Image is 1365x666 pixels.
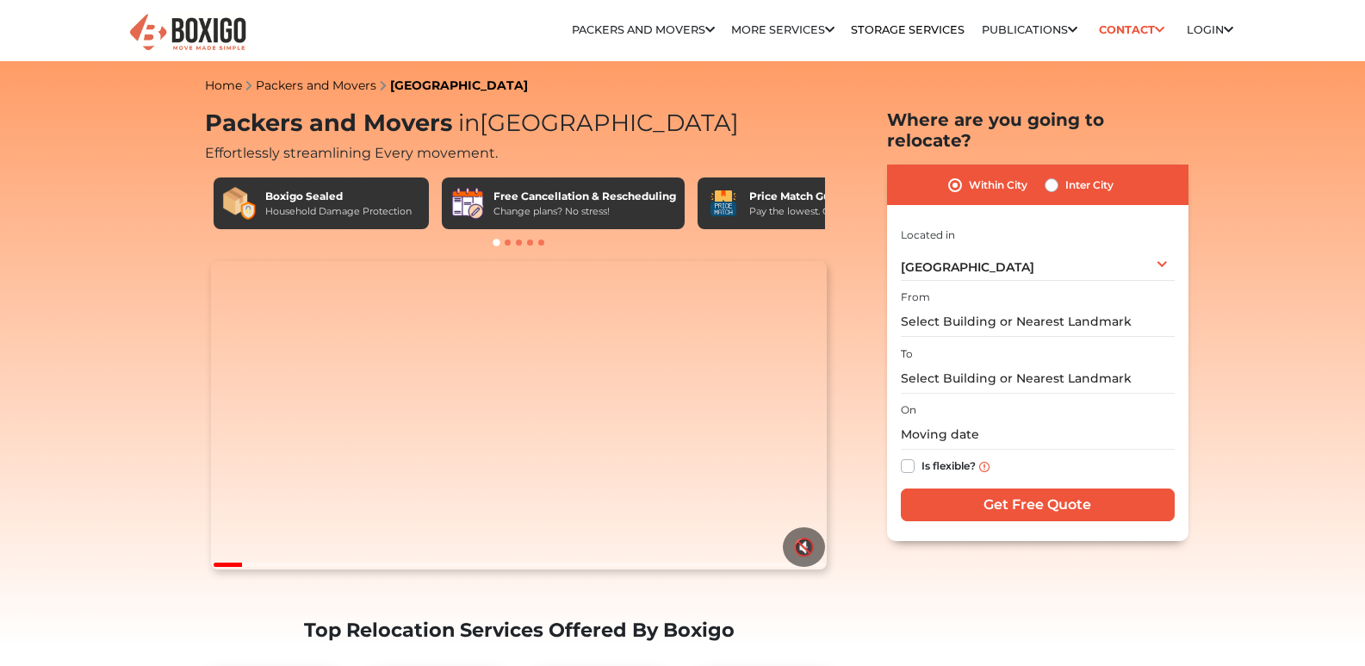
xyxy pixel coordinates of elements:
label: Within City [969,175,1027,196]
img: Free Cancellation & Rescheduling [450,186,485,221]
a: Packers and Movers [572,23,715,36]
h1: Packers and Movers [205,109,834,138]
input: Select Building or Nearest Landmark [901,307,1175,337]
div: Boxigo Sealed [265,189,412,204]
a: Home [205,78,242,93]
img: Boxigo Sealed [222,186,257,221]
span: Effortlessly streamlining Every movement. [205,145,498,161]
div: Household Damage Protection [265,204,412,219]
input: Select Building or Nearest Landmark [901,364,1175,394]
a: Publications [982,23,1077,36]
a: More services [731,23,835,36]
a: Login [1187,23,1233,36]
label: Located in [901,227,955,243]
div: Free Cancellation & Rescheduling [493,189,676,204]
img: Boxigo [127,12,248,54]
span: in [458,109,480,137]
h2: Where are you going to relocate? [887,109,1188,151]
img: Price Match Guarantee [706,186,741,221]
div: Pay the lowest. Guaranteed! [749,204,880,219]
label: From [901,289,930,305]
h2: Top Relocation Services Offered By Boxigo [205,619,834,642]
button: 🔇 [783,527,825,567]
input: Get Free Quote [901,489,1175,521]
label: To [901,346,913,362]
a: Contact [1094,16,1170,43]
img: info [979,462,990,472]
video: Your browser does not support the video tag. [211,261,827,570]
div: Price Match Guarantee [749,189,880,204]
div: Change plans? No stress! [493,204,676,219]
a: [GEOGRAPHIC_DATA] [390,78,528,93]
span: [GEOGRAPHIC_DATA] [901,259,1034,275]
span: [GEOGRAPHIC_DATA] [452,109,739,137]
label: Is flexible? [921,456,976,474]
label: On [901,402,916,418]
a: Packers and Movers [256,78,376,93]
label: Inter City [1065,175,1114,196]
input: Moving date [901,420,1175,450]
a: Storage Services [851,23,965,36]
